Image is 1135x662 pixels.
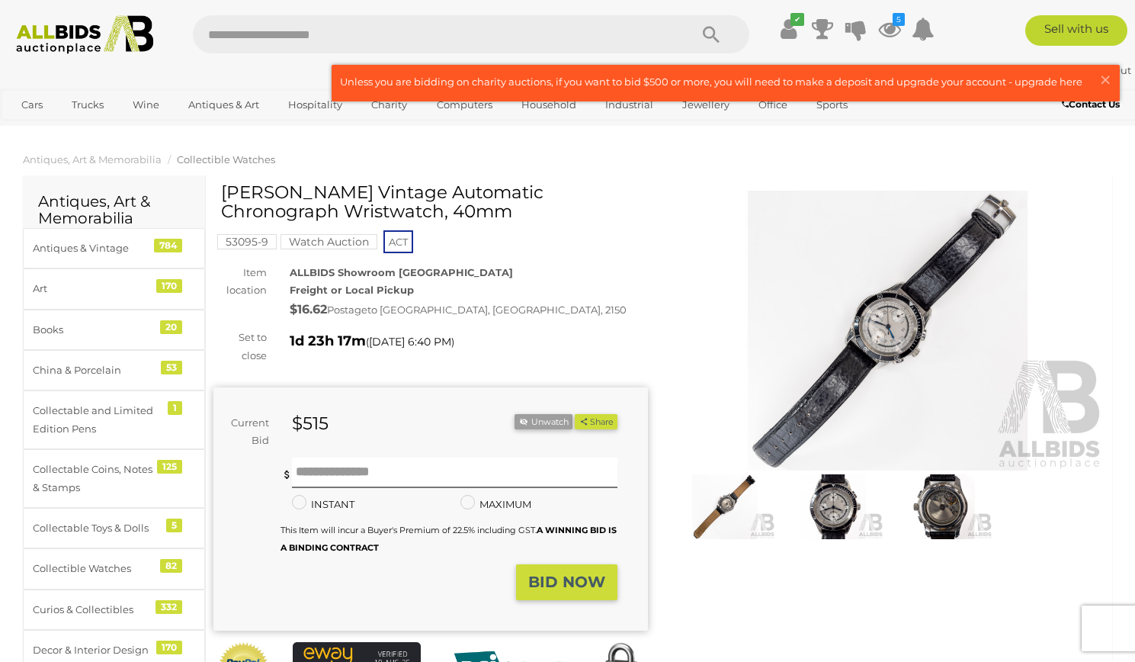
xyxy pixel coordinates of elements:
[460,496,531,513] label: MAXIMUM
[33,461,159,496] div: Collectable Coins, Notes & Stamps
[23,508,205,548] a: Collectable Toys & Dolls 5
[33,402,159,438] div: Collectable and Limited Edition Pens
[1062,98,1120,110] b: Contact Us
[33,519,159,537] div: Collectable Toys & Dolls
[981,64,1082,76] a: [PERSON_NAME]
[11,92,53,117] a: Cars
[575,414,617,430] button: Share
[33,239,159,257] div: Antiques & Vintage
[33,280,159,297] div: Art
[202,329,278,365] div: Set to close
[23,310,205,350] a: Books 20
[1082,64,1085,76] span: |
[278,92,352,117] a: Hospitality
[23,153,162,165] a: Antiques, Art & Memorabilia
[292,496,354,513] label: INSTANT
[427,92,502,117] a: Computers
[528,573,605,591] strong: BID NOW
[515,414,572,430] li: Unwatch this item
[672,92,739,117] a: Jewellery
[23,228,205,268] a: Antiques & Vintage 784
[281,525,617,553] small: This Item will incur a Buyer's Premium of 22.5% including GST.
[366,336,454,348] span: ( )
[515,414,572,430] button: Unwatch
[23,449,205,508] a: Collectable Coins, Notes & Stamps 125
[1087,64,1131,76] a: Sign Out
[168,401,182,415] div: 1
[290,299,648,321] div: Postage
[38,193,190,227] h2: Antiques, Art & Memorabilia
[790,13,804,26] i: ✔
[23,390,205,449] a: Collectable and Limited Edition Pens 1
[675,474,775,539] img: Maurice Lacroix Vintage Automatic Chronograph Wristwatch, 40mm
[23,350,205,390] a: China & Porcelain 53
[156,641,182,654] div: 170
[8,15,162,54] img: Allbids.com.au
[281,234,377,249] mark: Watch Auction
[23,590,205,630] a: Curios & Collectibles 332
[202,264,278,300] div: Item location
[893,13,905,26] i: 5
[516,564,617,600] button: BID NOW
[595,92,663,117] a: Industrial
[290,284,414,296] strong: Freight or Local Pickup
[290,333,366,349] strong: 1d 23h 17m
[177,153,275,165] a: Collectible Watches
[213,414,281,450] div: Current Bid
[1025,15,1127,46] a: Sell with us
[123,92,169,117] a: Wine
[166,519,182,532] div: 5
[62,92,114,117] a: Trucks
[749,92,797,117] a: Office
[33,321,159,339] div: Books
[160,559,182,573] div: 82
[156,600,182,614] div: 332
[23,548,205,589] a: Collectible Watches 82
[23,268,205,309] a: Art 170
[891,474,992,539] img: Maurice Lacroix Vintage Automatic Chronograph Wristwatch, 40mm
[281,236,377,248] a: Watch Auction
[161,361,182,374] div: 53
[290,302,327,317] strong: $16.62
[361,92,417,117] a: Charity
[217,234,277,249] mark: 53095-9
[292,413,329,434] strong: $515
[511,92,586,117] a: Household
[1098,65,1112,95] span: ×
[981,64,1079,76] strong: [PERSON_NAME]
[178,92,269,117] a: Antiques & Art
[806,92,858,117] a: Sports
[290,266,513,278] strong: ALLBIDS Showroom [GEOGRAPHIC_DATA]
[671,191,1105,471] img: Maurice Lacroix Vintage Automatic Chronograph Wristwatch, 40mm
[221,183,644,222] h1: [PERSON_NAME] Vintage Automatic Chronograph Wristwatch, 40mm
[367,304,627,316] span: to [GEOGRAPHIC_DATA], [GEOGRAPHIC_DATA], 2150
[383,230,413,253] span: ACT
[33,362,159,379] div: China & Porcelain
[369,335,451,349] span: [DATE] 6:40 PM
[33,641,159,659] div: Decor & Interior Design
[156,279,182,293] div: 170
[154,239,182,252] div: 784
[1062,96,1124,113] a: Contact Us
[778,15,800,43] a: ✔
[157,460,182,474] div: 125
[33,560,159,577] div: Collectible Watches
[783,474,883,539] img: Maurice Lacroix Vintage Automatic Chronograph Wristwatch, 40mm
[11,117,139,143] a: [GEOGRAPHIC_DATA]
[217,236,277,248] a: 53095-9
[160,320,182,334] div: 20
[878,15,901,43] a: 5
[33,601,159,619] div: Curios & Collectibles
[673,15,749,53] button: Search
